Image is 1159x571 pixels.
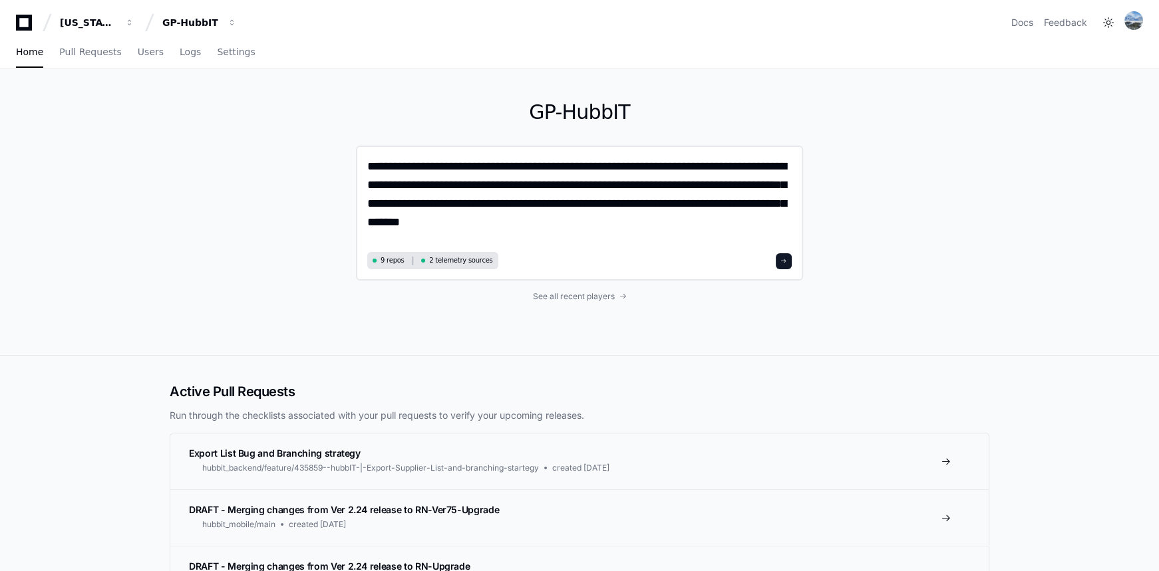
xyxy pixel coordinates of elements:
div: GP-HubbIT [162,16,220,29]
a: Logs [180,37,201,68]
a: Docs [1011,16,1033,29]
a: Pull Requests [59,37,121,68]
span: hubbit_backend/feature/435859--hubbIT-|-Export-Supplier-List-and-branching-startegy [202,463,539,473]
span: created [DATE] [289,519,346,530]
a: See all recent players [356,291,803,302]
span: Users [138,48,164,56]
p: Run through the checklists associated with your pull requests to verify your upcoming releases. [170,409,989,422]
span: 9 repos [381,255,405,265]
a: Home [16,37,43,68]
button: [US_STATE] Pacific [55,11,140,35]
h1: GP-HubbIT [356,100,803,124]
span: 2 telemetry sources [429,255,492,265]
a: Users [138,37,164,68]
span: Settings [217,48,255,56]
span: Logs [180,48,201,56]
button: Feedback [1044,16,1087,29]
span: hubbit_mobile/main [202,519,275,530]
span: Home [16,48,43,56]
span: Pull Requests [59,48,121,56]
h2: Active Pull Requests [170,382,989,401]
a: DRAFT - Merging changes from Ver 2.24 release to RN-Ver75-Upgradehubbit_mobile/maincreated [DATE] [170,489,989,546]
span: DRAFT - Merging changes from Ver 2.24 release to RN-Ver75-Upgrade [189,504,499,515]
div: [US_STATE] Pacific [60,16,117,29]
span: Export List Bug and Branching strategy [189,447,361,459]
a: Settings [217,37,255,68]
span: See all recent players [533,291,615,302]
button: GP-HubbIT [157,11,242,35]
img: 153204938 [1124,11,1143,30]
span: created [DATE] [552,463,609,473]
a: Export List Bug and Branching strategyhubbit_backend/feature/435859--hubbIT-|-Export-Supplier-Lis... [170,433,989,489]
